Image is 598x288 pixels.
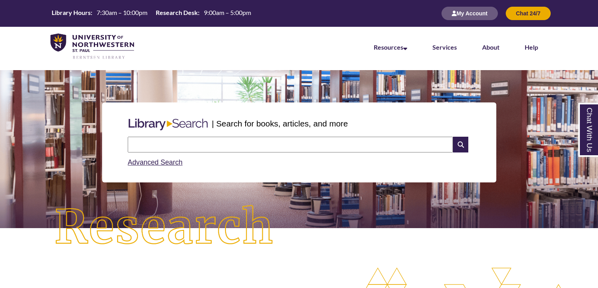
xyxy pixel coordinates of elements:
[48,8,254,19] a: Hours Today
[204,9,251,16] span: 9:00am – 5:00pm
[30,181,299,274] img: Research
[97,9,147,16] span: 7:30am – 10:00pm
[442,7,498,20] button: My Account
[442,10,498,17] a: My Account
[506,10,551,17] a: Chat 24/7
[128,158,183,166] a: Advanced Search
[48,8,254,18] table: Hours Today
[212,117,348,130] p: | Search for books, articles, and more
[525,43,538,51] a: Help
[50,33,134,60] img: UNWSP Library Logo
[453,137,468,152] i: Search
[506,7,551,20] button: Chat 24/7
[482,43,499,51] a: About
[153,8,201,17] th: Research Desk:
[374,43,407,51] a: Resources
[125,115,212,134] img: Libary Search
[432,43,457,51] a: Services
[48,8,93,17] th: Library Hours:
